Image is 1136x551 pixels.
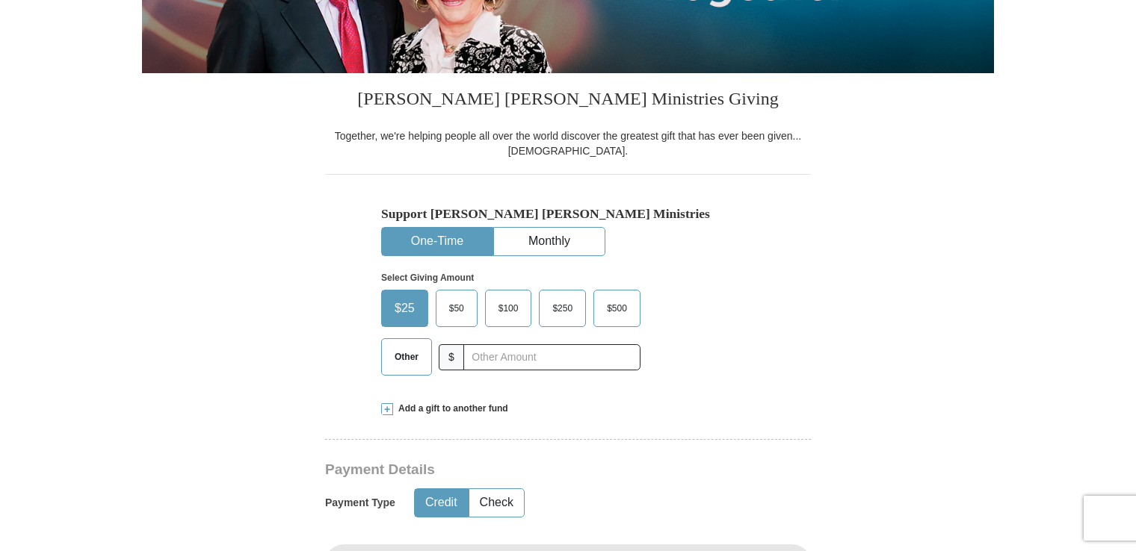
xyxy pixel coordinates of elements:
[387,297,422,320] span: $25
[545,297,580,320] span: $250
[442,297,472,320] span: $50
[439,344,464,370] span: $
[382,228,493,255] button: One-Time
[393,402,508,415] span: Add a gift to another fund
[387,346,426,368] span: Other
[469,489,524,517] button: Check
[599,297,635,320] span: $500
[415,489,468,517] button: Credit
[325,496,395,509] h5: Payment Type
[381,273,474,283] strong: Select Giving Amount
[325,73,811,128] h3: [PERSON_NAME] [PERSON_NAME] Ministries Giving
[494,228,605,255] button: Monthly
[491,297,526,320] span: $100
[325,128,811,158] div: Together, we're helping people all over the world discover the greatest gift that has ever been g...
[381,206,755,222] h5: Support [PERSON_NAME] [PERSON_NAME] Ministries
[325,461,706,479] h3: Payment Details
[463,344,640,370] input: Other Amount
